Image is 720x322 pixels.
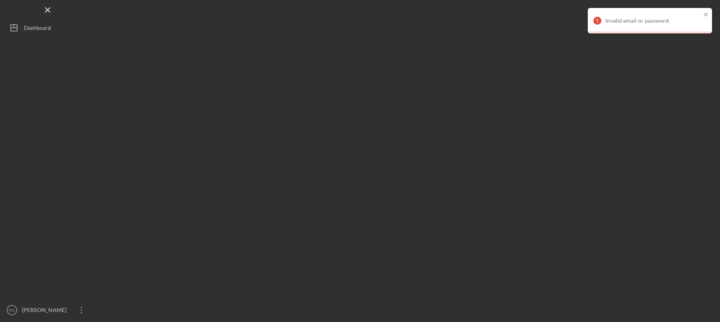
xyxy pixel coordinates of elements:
button: close [703,11,709,19]
button: RG[PERSON_NAME] [4,302,92,318]
div: Invalid email or password. [605,18,701,24]
div: Dashboard [24,20,51,38]
button: Dashboard [4,20,92,36]
text: RG [9,308,15,312]
div: [PERSON_NAME] [20,302,72,320]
